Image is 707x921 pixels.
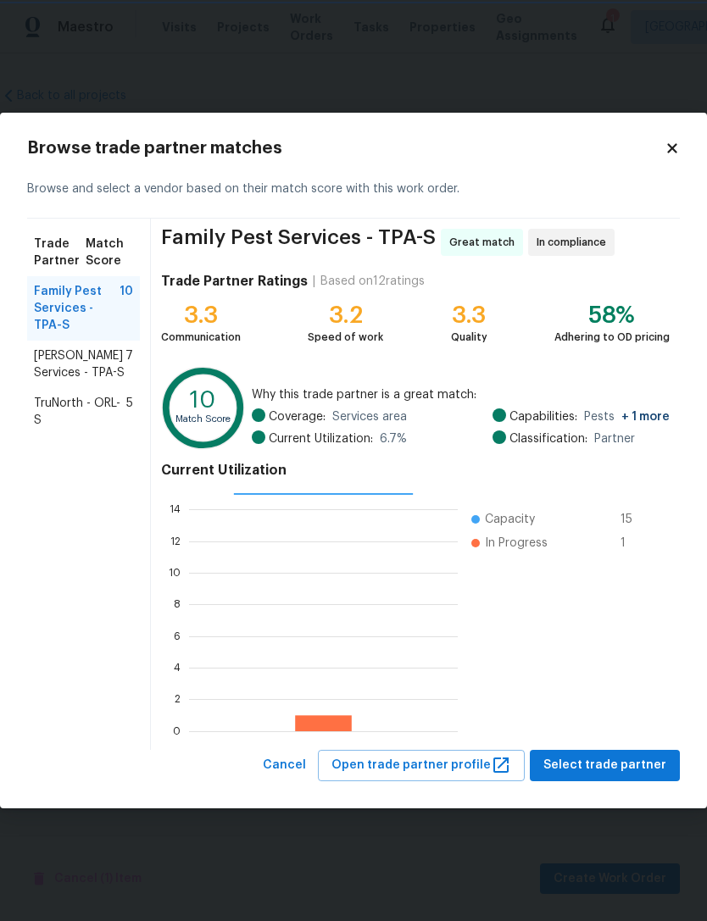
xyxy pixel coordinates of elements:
[530,750,680,781] button: Select trade partner
[252,386,670,403] span: Why this trade partner is a great match:
[594,430,635,447] span: Partner
[34,395,126,429] span: TruNorth - ORL-S
[537,234,613,251] span: In compliance
[485,511,535,528] span: Capacity
[161,329,241,346] div: Communication
[27,140,665,157] h2: Browse trade partner matches
[554,307,670,324] div: 58%
[34,347,125,381] span: [PERSON_NAME] Services - TPA-S
[509,430,587,447] span: Classification:
[27,160,680,219] div: Browse and select a vendor based on their match score with this work order.
[451,329,487,346] div: Quality
[320,273,425,290] div: Based on 12 ratings
[621,535,648,552] span: 1
[449,234,521,251] span: Great match
[380,430,407,447] span: 6.7 %
[126,395,133,429] span: 5
[554,329,670,346] div: Adhering to OD pricing
[543,755,666,776] span: Select trade partner
[86,236,133,269] span: Match Score
[256,750,313,781] button: Cancel
[190,390,215,413] text: 10
[174,631,181,641] text: 6
[170,536,181,546] text: 12
[308,273,320,290] div: |
[318,750,525,781] button: Open trade partner profile
[174,663,181,673] text: 4
[175,694,181,704] text: 2
[169,568,181,578] text: 10
[161,273,308,290] h4: Trade Partner Ratings
[485,535,548,552] span: In Progress
[173,726,181,736] text: 0
[170,504,181,514] text: 14
[161,307,241,324] div: 3.3
[34,283,120,334] span: Family Pest Services - TPA-S
[621,411,670,423] span: + 1 more
[174,599,181,609] text: 8
[161,462,670,479] h4: Current Utilization
[451,307,487,324] div: 3.3
[308,307,383,324] div: 3.2
[269,430,373,447] span: Current Utilization:
[175,414,231,424] text: Match Score
[621,511,648,528] span: 15
[125,347,133,381] span: 7
[331,755,511,776] span: Open trade partner profile
[269,408,326,425] span: Coverage:
[161,229,436,256] span: Family Pest Services - TPA-S
[34,236,86,269] span: Trade Partner
[332,408,407,425] span: Services area
[120,283,133,334] span: 10
[584,408,670,425] span: Pests
[263,755,306,776] span: Cancel
[308,329,383,346] div: Speed of work
[509,408,577,425] span: Capabilities:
